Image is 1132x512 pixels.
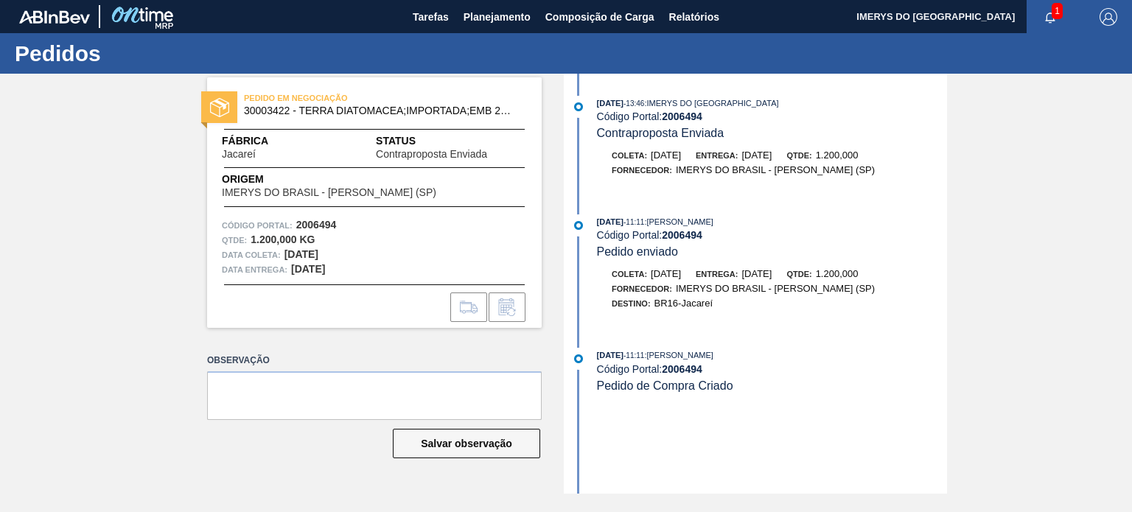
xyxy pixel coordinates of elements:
span: : [PERSON_NAME] [644,217,713,226]
span: [DATE] [651,150,681,161]
span: Status [376,133,527,149]
img: TNhmsLtSVTkK8tSr43FrP2fwEKptu5GPRR3wAAAABJRU5ErkJggg== [19,10,90,24]
span: [DATE] [741,268,772,279]
span: Jacareí [222,149,256,160]
strong: 2006494 [662,111,702,122]
span: Tarefas [413,8,449,26]
strong: 2006494 [296,219,337,231]
span: Data entrega: [222,262,287,277]
div: Código Portal: [597,229,947,241]
button: Salvar observação [393,429,540,458]
span: Contraproposta Enviada [597,127,724,139]
span: 30003422 - TERRA DIATOMACEA;IMPORTADA;EMB 24KG [244,105,511,116]
span: Fornecedor: [612,284,672,293]
span: Coleta: [612,151,647,160]
span: Qtde: [786,270,811,278]
div: Ir para Composição de Carga [450,292,487,322]
span: : IMERYS DO [GEOGRAPHIC_DATA] [644,99,778,108]
span: [DATE] [597,351,623,360]
span: : [PERSON_NAME] [644,351,713,360]
strong: [DATE] [284,248,318,260]
span: Qtde : [222,233,247,248]
div: Código Portal: [597,363,947,375]
img: atual [574,354,583,363]
span: Entrega: [696,270,738,278]
span: Coleta: [612,270,647,278]
span: Destino: [612,299,651,308]
span: - 11:11 [623,218,644,226]
span: BR16-Jacareí [654,298,713,309]
label: Observação [207,350,542,371]
strong: [DATE] [291,263,325,275]
span: [DATE] [651,268,681,279]
span: IMERYS DO BRASIL - [PERSON_NAME] (SP) [222,187,436,198]
h1: Pedidos [15,45,276,62]
span: Fábrica [222,133,302,149]
strong: 1.200,000 KG [251,234,315,245]
span: Qtde: [786,151,811,160]
span: Pedido enviado [597,245,678,258]
strong: 2006494 [662,229,702,241]
span: Relatórios [669,8,719,26]
span: Fornecedor: [612,166,672,175]
img: atual [574,102,583,111]
img: Logout [1100,8,1117,26]
div: Código Portal: [597,111,947,122]
span: Pedido de Compra Criado [597,379,733,392]
span: IMERYS DO BRASIL - [PERSON_NAME] (SP) [676,164,875,175]
span: - 13:46 [623,99,644,108]
div: Informar alteração no pedido [489,292,525,322]
span: [DATE] [597,217,623,226]
span: 1.200,000 [816,268,859,279]
strong: 2006494 [662,363,702,375]
button: Notificações [1027,7,1074,27]
span: IMERYS DO BRASIL - [PERSON_NAME] (SP) [676,283,875,294]
span: Código Portal: [222,218,293,233]
span: Origem [222,172,478,187]
span: PEDIDO EM NEGOCIAÇÃO [244,91,450,105]
span: Entrega: [696,151,738,160]
span: 1 [1052,3,1063,19]
img: atual [574,221,583,230]
img: status [210,98,229,117]
span: 1.200,000 [816,150,859,161]
span: Contraproposta Enviada [376,149,487,160]
span: Planejamento [464,8,531,26]
span: Composição de Carga [545,8,654,26]
span: - 11:11 [623,351,644,360]
span: [DATE] [741,150,772,161]
span: Data coleta: [222,248,281,262]
span: [DATE] [597,99,623,108]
